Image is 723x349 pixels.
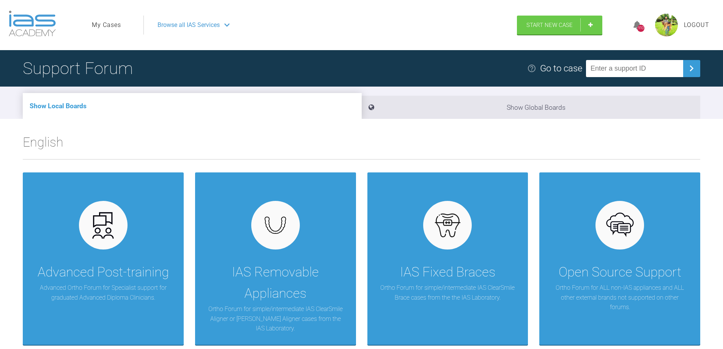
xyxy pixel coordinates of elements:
h2: English [23,132,700,159]
img: removables.927eaa4e.svg [261,214,290,236]
img: advanced.73cea251.svg [88,211,118,240]
a: Start New Case [517,16,602,35]
a: Logout [684,20,709,30]
img: help.e70b9f3d.svg [527,64,536,73]
span: Browse all IAS Services [158,20,220,30]
img: opensource.6e495855.svg [605,211,635,240]
a: Advanced Post-trainingAdvanced Ortho Forum for Specialist support for graduated Advanced Diploma ... [23,172,184,345]
p: Ortho Forum for simple/intermediate IAS ClearSmile Brace cases from the the IAS Laboratory. [379,283,517,302]
li: Show Local Boards [23,93,362,119]
a: IAS Removable AppliancesOrtho Forum for simple/intermediate IAS ClearSmile Aligner or [PERSON_NAM... [195,172,356,345]
div: Open Source Support [559,262,681,283]
a: Open Source SupportOrtho Forum for ALL non-IAS appliances and ALL other external brands not suppo... [539,172,700,345]
img: chevronRight.28bd32b0.svg [685,62,698,74]
img: logo-light.3e3ef733.png [9,11,56,36]
div: 910 [637,25,644,32]
a: My Cases [92,20,121,30]
input: Enter a support ID [586,60,683,77]
img: profile.png [655,14,678,36]
p: Ortho Forum for ALL non-IAS appliances and ALL other external brands not supported on other forums. [551,283,689,312]
img: fixed.9f4e6236.svg [433,211,462,240]
h1: Support Forum [23,55,133,82]
a: IAS Fixed BracesOrtho Forum for simple/intermediate IAS ClearSmile Brace cases from the the IAS L... [367,172,528,345]
p: Advanced Ortho Forum for Specialist support for graduated Advanced Diploma Clinicians. [34,283,172,302]
div: IAS Fixed Braces [400,262,495,283]
div: Advanced Post-training [38,262,169,283]
span: Start New Case [526,22,573,28]
p: Ortho Forum for simple/intermediate IAS ClearSmile Aligner or [PERSON_NAME] Aligner cases from th... [206,304,345,333]
li: Show Global Boards [362,96,701,119]
div: IAS Removable Appliances [206,262,345,304]
div: Go to case [540,61,582,76]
